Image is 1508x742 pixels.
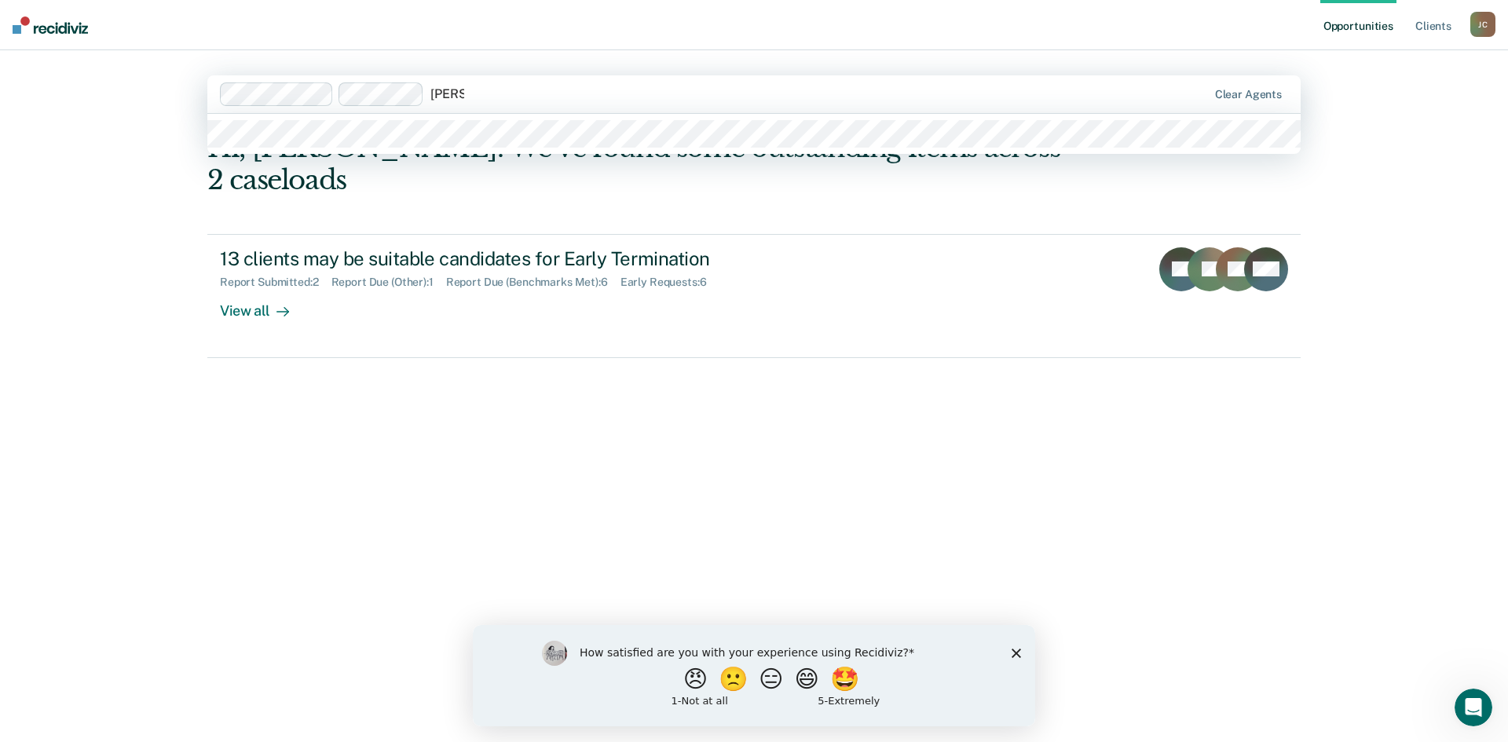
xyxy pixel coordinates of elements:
[220,276,331,289] div: Report Submitted : 2
[220,289,308,320] div: View all
[620,276,719,289] div: Early Requests : 6
[473,625,1035,726] iframe: Survey by Kim from Recidiviz
[446,276,620,289] div: Report Due (Benchmarks Met) : 6
[207,132,1082,196] div: Hi, [PERSON_NAME]. We’ve found some outstanding items across 2 caseloads
[1470,12,1495,37] button: JC
[220,247,771,270] div: 13 clients may be suitable candidates for Early Termination
[207,234,1301,358] a: 13 clients may be suitable candidates for Early TerminationReport Submitted:2Report Due (Other):1...
[1455,689,1492,726] iframe: Intercom live chat
[1470,12,1495,37] div: J C
[331,276,446,289] div: Report Due (Other) : 1
[1215,88,1282,101] div: Clear agents
[13,16,88,34] img: Recidiviz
